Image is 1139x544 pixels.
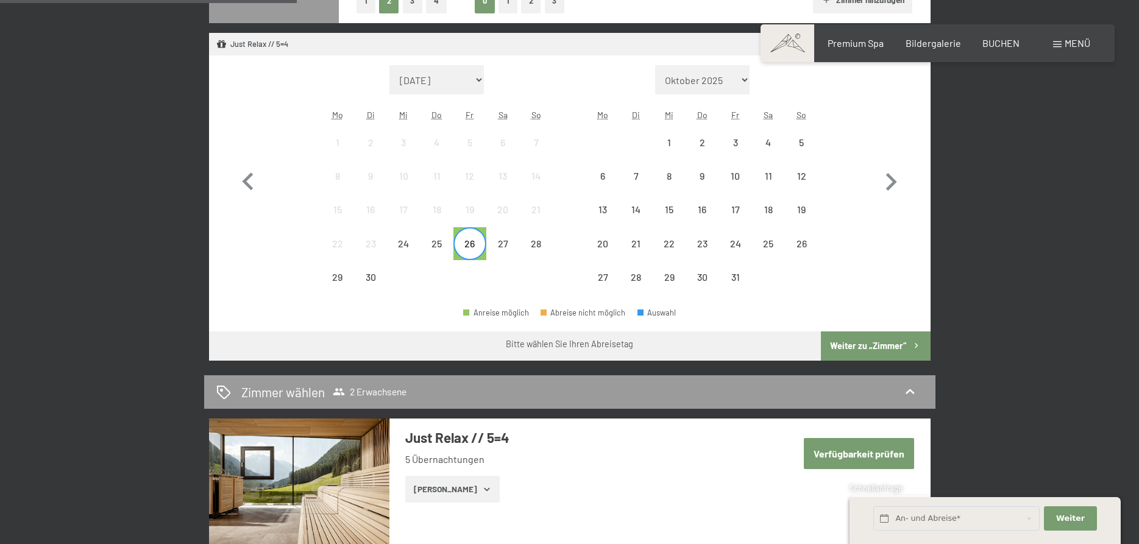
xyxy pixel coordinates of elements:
[422,171,452,202] div: 11
[453,126,486,159] div: Abreise nicht möglich
[753,138,784,168] div: 4
[387,227,420,260] div: Abreise nicht möglich
[719,227,751,260] div: Abreise nicht möglich
[354,227,387,260] div: Abreise nicht möglich
[620,193,653,226] div: Abreise nicht möglich
[399,110,408,120] abbr: Mittwoch
[586,227,619,260] div: Mon Oct 20 2025
[486,160,519,193] div: Sat Sep 13 2025
[586,261,619,294] div: Abreise nicht möglich
[420,160,453,193] div: Abreise nicht möglich
[686,160,719,193] div: Abreise nicht möglich
[586,160,619,193] div: Mon Oct 06 2025
[453,193,486,226] div: Abreise nicht möglich
[333,386,406,398] span: 2 Erwachsene
[586,193,619,226] div: Mon Oct 13 2025
[850,483,903,493] span: Schnellanfrage
[216,39,288,50] div: Just Relax // 5=4
[355,171,386,202] div: 9
[488,138,518,168] div: 6
[453,126,486,159] div: Fri Sep 05 2025
[785,193,818,226] div: Abreise nicht möglich
[453,227,486,260] div: Abreise möglich
[488,171,518,202] div: 13
[719,126,751,159] div: Abreise nicht möglich
[632,110,640,120] abbr: Dienstag
[354,193,387,226] div: Abreise nicht möglich
[519,160,552,193] div: Sun Sep 14 2025
[387,193,420,226] div: Wed Sep 17 2025
[354,160,387,193] div: Tue Sep 09 2025
[720,272,750,303] div: 31
[720,239,750,269] div: 24
[753,239,784,269] div: 25
[752,160,785,193] div: Sat Oct 11 2025
[321,160,354,193] div: Mon Sep 08 2025
[486,193,519,226] div: Abreise nicht möglich
[587,272,618,303] div: 27
[621,239,651,269] div: 21
[387,160,420,193] div: Abreise nicht möglich
[354,227,387,260] div: Tue Sep 23 2025
[520,205,551,235] div: 21
[587,205,618,235] div: 13
[687,239,717,269] div: 23
[541,309,626,317] div: Abreise nicht möglich
[597,110,608,120] abbr: Montag
[420,193,453,226] div: Thu Sep 18 2025
[720,138,750,168] div: 3
[637,309,676,317] div: Auswahl
[321,193,354,226] div: Abreise nicht möglich
[752,227,785,260] div: Abreise nicht möglich
[785,193,818,226] div: Sun Oct 19 2025
[620,160,653,193] div: Abreise nicht möglich
[241,383,325,401] h2: Zimmer wählen
[321,227,354,260] div: Abreise nicht möglich
[230,65,266,294] button: Vorheriger Monat
[388,171,419,202] div: 10
[687,171,717,202] div: 9
[486,126,519,159] div: Sat Sep 06 2025
[821,331,930,361] button: Weiter zu „Zimmer“
[587,171,618,202] div: 6
[586,193,619,226] div: Abreise nicht möglich
[455,138,485,168] div: 5
[686,160,719,193] div: Thu Oct 09 2025
[719,261,751,294] div: Fri Oct 31 2025
[785,126,818,159] div: Abreise nicht möglich
[354,261,387,294] div: Tue Sep 30 2025
[455,205,485,235] div: 19
[321,193,354,226] div: Mon Sep 15 2025
[519,227,552,260] div: Sun Sep 28 2025
[687,205,717,235] div: 16
[621,272,651,303] div: 28
[354,261,387,294] div: Abreise nicht möglich
[697,110,708,120] abbr: Donnerstag
[453,193,486,226] div: Fri Sep 19 2025
[653,261,686,294] div: Wed Oct 29 2025
[367,110,375,120] abbr: Dienstag
[731,110,739,120] abbr: Freitag
[354,160,387,193] div: Abreise nicht möglich
[453,160,486,193] div: Fri Sep 12 2025
[463,309,529,317] div: Anreise möglich
[216,39,227,49] svg: Angebot/Paket
[686,193,719,226] div: Thu Oct 16 2025
[686,227,719,260] div: Thu Oct 23 2025
[488,205,518,235] div: 20
[752,193,785,226] div: Abreise nicht möglich
[405,428,768,447] h3: Just Relax // 5=4
[906,37,961,49] a: Bildergalerie
[321,261,354,294] div: Mon Sep 29 2025
[405,453,768,466] li: 5 Übernachtungen
[653,227,686,260] div: Abreise nicht möglich
[686,193,719,226] div: Abreise nicht möglich
[453,160,486,193] div: Abreise nicht möglich
[654,205,684,235] div: 15
[321,261,354,294] div: Abreise nicht möglich
[719,160,751,193] div: Fri Oct 10 2025
[653,126,686,159] div: Abreise nicht möglich
[387,160,420,193] div: Wed Sep 10 2025
[321,227,354,260] div: Mon Sep 22 2025
[322,138,353,168] div: 1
